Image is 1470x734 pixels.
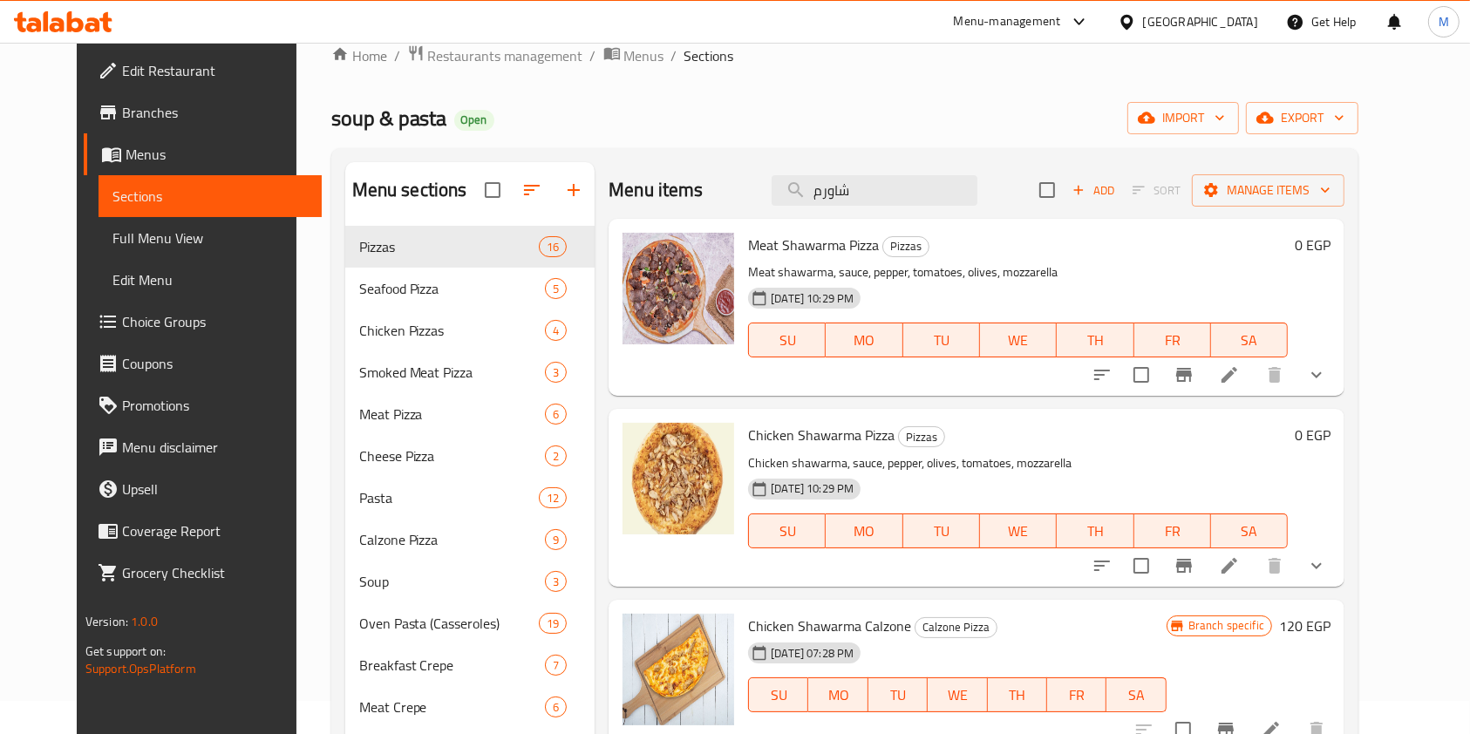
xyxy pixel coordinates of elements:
[112,228,309,248] span: Full Menu View
[539,236,567,257] div: items
[359,320,545,341] div: Chicken Pizzas
[1123,357,1160,393] span: Select to update
[126,144,309,165] span: Menus
[954,11,1061,32] div: Menu-management
[748,513,826,548] button: SU
[756,683,801,708] span: SU
[84,426,323,468] a: Menu disclaimer
[546,532,566,548] span: 9
[122,395,309,416] span: Promotions
[1106,677,1166,712] button: SA
[1219,364,1240,385] a: Edit menu item
[345,351,595,393] div: Smoked Meat Pizza3
[1163,354,1205,396] button: Branch-specific-item
[623,423,734,534] img: Chicken Shawarma Pizza
[84,133,323,175] a: Menus
[1081,354,1123,396] button: sort-choices
[1057,323,1133,357] button: TH
[122,102,309,123] span: Branches
[545,655,567,676] div: items
[748,262,1288,283] p: Meat shawarma, sauce, pepper, tomatoes, olives, mozzarella
[359,236,539,257] span: Pizzas
[868,677,928,712] button: TU
[85,657,196,680] a: Support.OpsPlatform
[359,278,545,299] span: Seafood Pizza
[345,226,595,268] div: Pizzas16
[428,45,583,66] span: Restaurants management
[359,404,545,425] div: Meat Pizza
[748,323,826,357] button: SU
[1254,354,1296,396] button: delete
[826,513,902,548] button: MO
[987,328,1050,353] span: WE
[609,177,704,203] h2: Menu items
[359,697,545,717] div: Meat Crepe
[590,45,596,66] li: /
[764,480,861,497] span: [DATE] 10:29 PM
[394,45,400,66] li: /
[1065,177,1121,204] span: Add item
[748,422,895,448] span: Chicken Shawarma Pizza
[122,562,309,583] span: Grocery Checklist
[545,404,567,425] div: items
[1065,177,1121,204] button: Add
[748,677,808,712] button: SU
[1254,545,1296,587] button: delete
[623,614,734,725] img: Chicken Shawarma Calzone
[1296,545,1337,587] button: show more
[474,172,511,208] span: Select all sections
[407,44,583,67] a: Restaurants management
[540,490,566,506] span: 12
[122,437,309,458] span: Menu disclaimer
[748,232,879,258] span: Meat Shawarma Pizza
[331,45,387,66] a: Home
[454,110,494,131] div: Open
[345,393,595,435] div: Meat Pizza6
[545,445,567,466] div: items
[748,452,1288,474] p: Chicken shawarma, sauce, pepper, olives, tomatoes, mozzarella
[833,519,895,544] span: MO
[545,571,567,592] div: items
[359,529,545,550] span: Calzone Pizza
[331,44,1359,67] nav: breadcrumb
[1134,513,1211,548] button: FR
[1218,328,1281,353] span: SA
[1306,364,1327,385] svg: Show Choices
[545,529,567,550] div: items
[345,268,595,309] div: Seafood Pizza5
[1163,545,1205,587] button: Branch-specific-item
[903,513,980,548] button: TU
[899,427,944,447] span: Pizzas
[928,677,987,712] button: WE
[1121,177,1192,204] span: Select section first
[84,384,323,426] a: Promotions
[1218,519,1281,544] span: SA
[84,343,323,384] a: Coupons
[546,448,566,465] span: 2
[1246,102,1358,134] button: export
[815,683,861,708] span: MO
[359,655,545,676] span: Breakfast Crepe
[1064,328,1126,353] span: TH
[84,301,323,343] a: Choice Groups
[546,364,566,381] span: 3
[99,175,323,217] a: Sections
[546,699,566,716] span: 6
[359,571,545,592] div: Soup
[1127,102,1239,134] button: import
[808,677,868,712] button: MO
[1192,174,1344,207] button: Manage items
[1113,683,1159,708] span: SA
[85,640,166,663] span: Get support on:
[546,281,566,297] span: 5
[546,574,566,590] span: 3
[1260,107,1344,129] span: export
[345,519,595,561] div: Calzone Pizza9
[910,519,973,544] span: TU
[1143,12,1258,31] div: [GEOGRAPHIC_DATA]
[511,169,553,211] span: Sort sections
[85,610,128,633] span: Version:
